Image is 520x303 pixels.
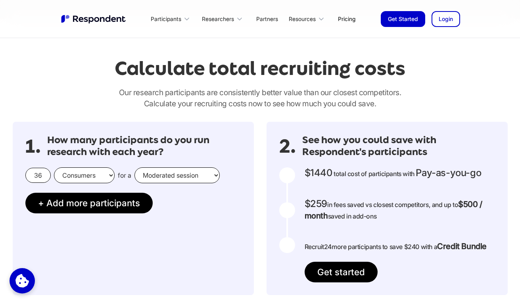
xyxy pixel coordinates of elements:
div: Participants [151,15,181,23]
span: 1. [25,142,41,150]
a: Login [432,11,460,27]
p: Our research participants are consistently better value than our closest competitors. [13,87,508,109]
h2: Calculate total recruiting costs [115,58,405,79]
span: + [38,198,44,208]
span: Calculate your recruiting costs now to see how much you could save. [144,99,376,108]
p: Recruit more participants to save $240 with a [305,241,487,252]
button: + Add more participants [25,193,153,213]
div: Resources [284,10,332,28]
a: Pricing [332,10,362,28]
span: $1440 [305,167,332,178]
div: Researchers [202,15,234,23]
a: Partners [250,10,284,28]
div: Participants [146,10,197,28]
a: Get Started [381,11,425,27]
p: in fees saved vs closest competitors, and up to saved in add-ons [305,198,495,222]
span: for a [118,171,131,179]
h3: How many participants do you run research with each year? [47,134,241,158]
strong: Credit Bundle [437,242,487,251]
span: total cost of participants with [334,170,414,178]
span: 2. [279,142,296,150]
a: home [60,14,128,24]
span: $259 [305,198,327,209]
span: Add more participants [46,198,140,208]
strong: $500 / month [305,199,482,221]
div: Resources [289,15,316,23]
h3: See how you could save with Respondent's participants [302,134,495,158]
img: Untitled UI logotext [60,14,128,24]
div: Researchers [197,10,249,28]
span: 24 [324,243,332,251]
span: Pay-as-you-go [416,167,481,178]
a: Get started [305,262,378,282]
